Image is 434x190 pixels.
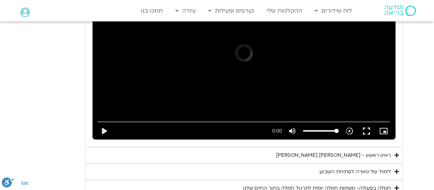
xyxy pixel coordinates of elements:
[137,4,166,17] a: תמכו בנו
[384,5,416,16] img: תודעה בריאה
[172,4,199,17] a: עזרה
[205,4,258,17] a: קורסים ופעילות
[85,147,403,163] summary: ראיון ראשון - [PERSON_NAME] [PERSON_NAME]
[319,167,391,176] div: לימוד של טארה לפתיחת השבוע
[311,4,355,17] a: לוח שידורים
[276,151,391,159] div: ראיון ראשון - [PERSON_NAME] [PERSON_NAME]
[85,163,403,180] summary: לימוד של טארה לפתיחת השבוע
[263,4,306,17] a: ההקלטות שלי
